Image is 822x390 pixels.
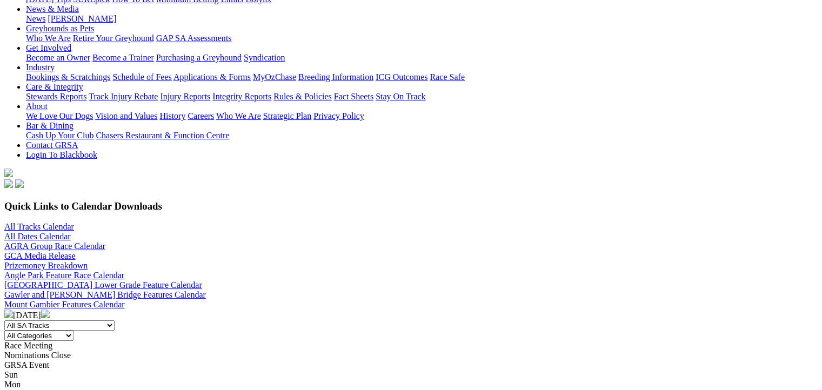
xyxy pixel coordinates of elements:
[263,111,311,120] a: Strategic Plan
[4,310,818,320] div: [DATE]
[41,310,50,318] img: chevron-right-pager-white.svg
[160,92,210,101] a: Injury Reports
[159,111,185,120] a: History
[26,72,110,82] a: Bookings & Scratchings
[156,33,232,43] a: GAP SA Assessments
[26,63,55,72] a: Industry
[26,24,94,33] a: Greyhounds as Pets
[253,72,296,82] a: MyOzChase
[4,169,13,177] img: logo-grsa-white.png
[4,280,202,290] a: [GEOGRAPHIC_DATA] Lower Grade Feature Calendar
[26,14,818,24] div: News & Media
[95,111,157,120] a: Vision and Values
[4,271,124,280] a: Angle Park Feature Race Calendar
[26,72,818,82] div: Industry
[26,92,86,101] a: Stewards Reports
[173,72,251,82] a: Applications & Forms
[4,351,818,360] div: Nominations Close
[4,370,818,380] div: Sun
[112,72,171,82] a: Schedule of Fees
[26,150,97,159] a: Login To Blackbook
[96,131,229,140] a: Chasers Restaurant & Function Centre
[4,222,74,231] a: All Tracks Calendar
[26,4,79,14] a: News & Media
[430,72,464,82] a: Race Safe
[73,33,154,43] a: Retire Your Greyhound
[26,111,818,121] div: About
[313,111,364,120] a: Privacy Policy
[334,92,373,101] a: Fact Sheets
[26,82,83,91] a: Care & Integrity
[212,92,271,101] a: Integrity Reports
[376,92,425,101] a: Stay On Track
[89,92,158,101] a: Track Injury Rebate
[376,72,427,82] a: ICG Outcomes
[26,43,71,52] a: Get Involved
[298,72,373,82] a: Breeding Information
[92,53,154,62] a: Become a Trainer
[4,261,88,270] a: Prizemoney Breakdown
[26,121,73,130] a: Bar & Dining
[4,310,13,318] img: chevron-left-pager-white.svg
[26,111,93,120] a: We Love Our Dogs
[48,14,116,23] a: [PERSON_NAME]
[4,200,818,212] h3: Quick Links to Calendar Downloads
[26,14,45,23] a: News
[26,131,818,140] div: Bar & Dining
[216,111,261,120] a: Who We Are
[26,33,818,43] div: Greyhounds as Pets
[26,53,90,62] a: Become an Owner
[156,53,242,62] a: Purchasing a Greyhound
[26,131,93,140] a: Cash Up Your Club
[4,341,818,351] div: Race Meeting
[4,232,71,241] a: All Dates Calendar
[4,290,206,299] a: Gawler and [PERSON_NAME] Bridge Features Calendar
[4,241,105,251] a: AGRA Group Race Calendar
[4,179,13,188] img: facebook.svg
[4,251,76,260] a: GCA Media Release
[26,140,78,150] a: Contact GRSA
[273,92,332,101] a: Rules & Policies
[4,360,818,370] div: GRSA Event
[188,111,214,120] a: Careers
[4,300,125,309] a: Mount Gambier Features Calendar
[26,102,48,111] a: About
[244,53,285,62] a: Syndication
[26,33,71,43] a: Who We Are
[4,380,818,389] div: Mon
[26,92,818,102] div: Care & Integrity
[15,179,24,188] img: twitter.svg
[26,53,818,63] div: Get Involved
